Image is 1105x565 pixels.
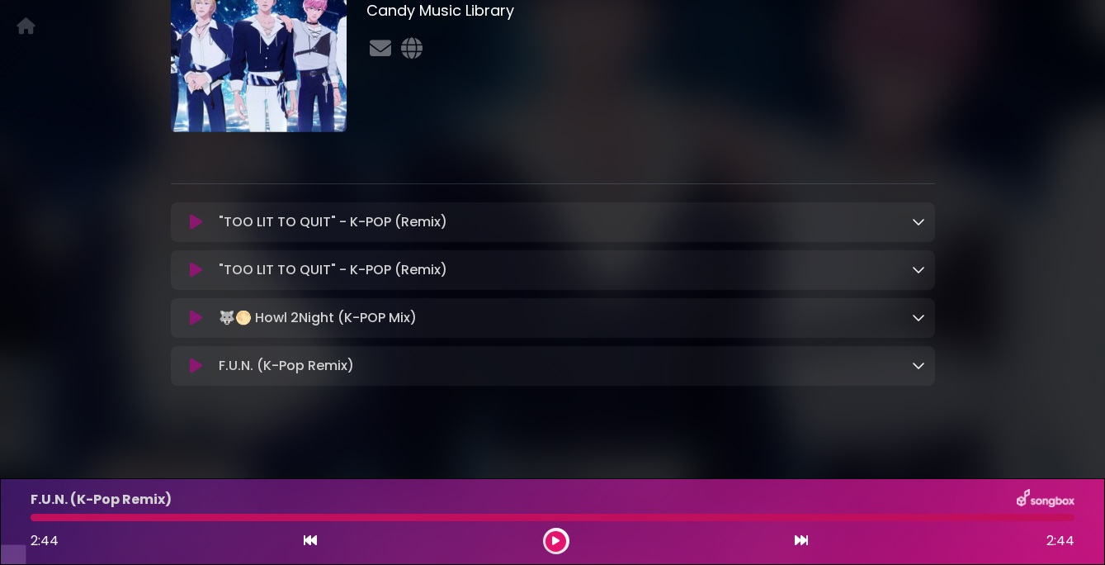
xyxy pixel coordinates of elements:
h3: Candy Music Library [366,2,935,20]
p: 🐺🌕 Howl 2Night (K-POP Mix) [219,308,417,328]
p: "TOO LIT TO QUIT" - K-POP (Remix) [219,212,447,232]
p: "TOO LIT TO QUIT" - K-POP (Remix) [219,260,447,280]
p: F.U.N. (K-Pop Remix) [219,356,354,376]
